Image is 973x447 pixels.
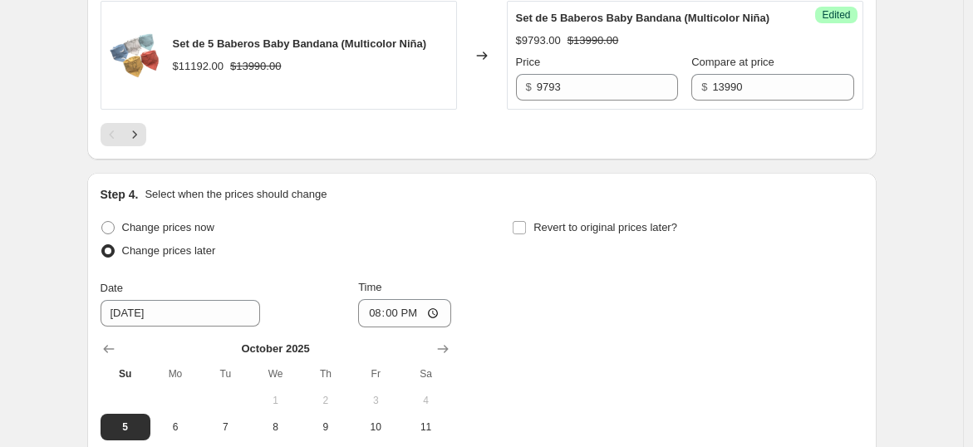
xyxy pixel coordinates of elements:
[157,420,194,434] span: 6
[307,367,344,381] span: Th
[301,361,351,387] th: Thursday
[301,387,351,414] button: Thursday October 2 2025
[150,414,200,440] button: Monday October 6 2025
[250,387,300,414] button: Wednesday October 1 2025
[101,414,150,440] button: Today Sunday October 5 2025
[407,420,444,434] span: 11
[101,282,123,294] span: Date
[101,361,150,387] th: Sunday
[357,367,394,381] span: Fr
[101,300,260,327] input: 10/5/2025
[122,244,216,257] span: Change prices later
[701,81,707,93] span: $
[107,367,144,381] span: Su
[526,81,532,93] span: $
[407,394,444,407] span: 4
[357,394,394,407] span: 3
[145,186,327,203] p: Select when the prices should change
[516,32,561,49] div: $9793.00
[207,367,243,381] span: Tu
[691,56,774,68] span: Compare at price
[200,414,250,440] button: Tuesday October 7 2025
[301,414,351,440] button: Thursday October 9 2025
[351,361,401,387] th: Friday
[207,420,243,434] span: 7
[516,56,541,68] span: Price
[358,299,451,327] input: 12:00
[401,361,450,387] th: Saturday
[257,420,293,434] span: 8
[358,281,381,293] span: Time
[407,367,444,381] span: Sa
[431,337,455,361] button: Show next month, November 2025
[307,420,344,434] span: 9
[101,186,139,203] h2: Step 4.
[173,37,427,50] span: Set de 5 Baberos Baby Bandana (Multicolor Niña)
[257,394,293,407] span: 1
[200,361,250,387] th: Tuesday
[533,221,677,233] span: Revert to original prices later?
[257,367,293,381] span: We
[173,58,224,75] div: $11192.00
[401,414,450,440] button: Saturday October 11 2025
[250,361,300,387] th: Wednesday
[357,420,394,434] span: 10
[250,414,300,440] button: Wednesday October 8 2025
[101,123,146,146] nav: Pagination
[230,58,281,75] strike: $13990.00
[307,394,344,407] span: 2
[150,361,200,387] th: Monday
[157,367,194,381] span: Mo
[351,414,401,440] button: Friday October 10 2025
[568,32,618,49] strike: $13990.00
[516,12,770,24] span: Set de 5 Baberos Baby Bandana (Multicolor Niña)
[110,31,160,81] img: 39C06421-785A-4EF9-83EA-F65216AF2D68_80x.png
[107,420,144,434] span: 5
[97,337,120,361] button: Show previous month, September 2025
[822,8,850,22] span: Edited
[122,221,214,233] span: Change prices now
[123,123,146,146] button: Next
[351,387,401,414] button: Friday October 3 2025
[401,387,450,414] button: Saturday October 4 2025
